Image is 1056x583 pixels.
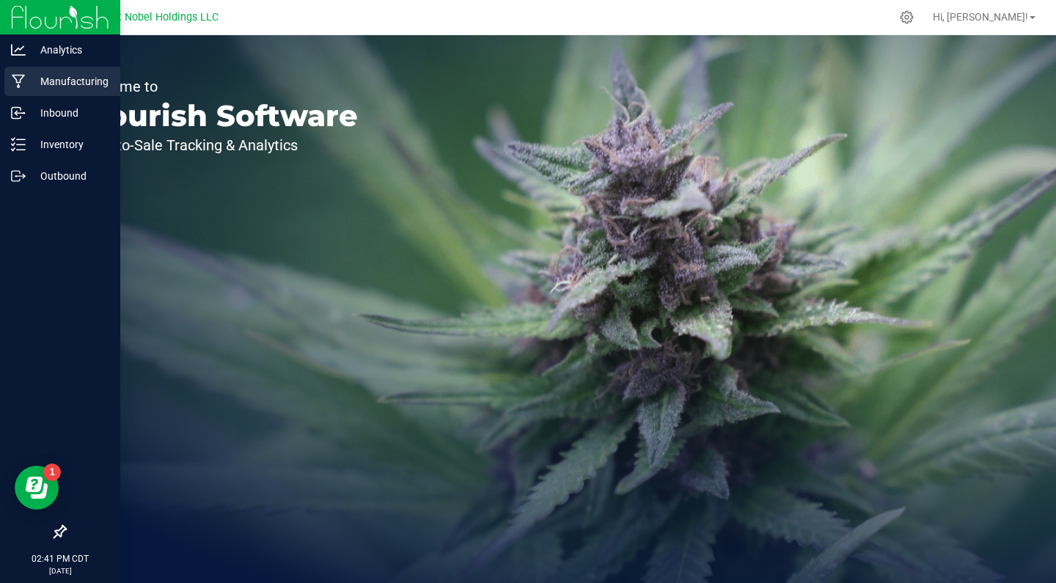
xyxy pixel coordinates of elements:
div: Manage settings [898,10,916,24]
p: Outbound [26,167,114,185]
span: Hi, [PERSON_NAME]! [933,11,1028,23]
inline-svg: Manufacturing [11,74,26,89]
p: Inbound [26,104,114,122]
p: Manufacturing [26,73,114,90]
p: Inventory [26,136,114,153]
inline-svg: Inbound [11,106,26,120]
span: Midwest Nobel Holdings LLC [81,11,219,23]
p: [DATE] [7,565,114,576]
iframe: Resource center [15,466,59,510]
p: Flourish Software [79,101,358,131]
p: Seed-to-Sale Tracking & Analytics [79,138,358,153]
iframe: Resource center unread badge [43,463,61,481]
inline-svg: Outbound [11,169,26,183]
p: Welcome to [79,79,358,94]
inline-svg: Analytics [11,43,26,57]
p: 02:41 PM CDT [7,552,114,565]
inline-svg: Inventory [11,137,26,152]
p: Analytics [26,41,114,59]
